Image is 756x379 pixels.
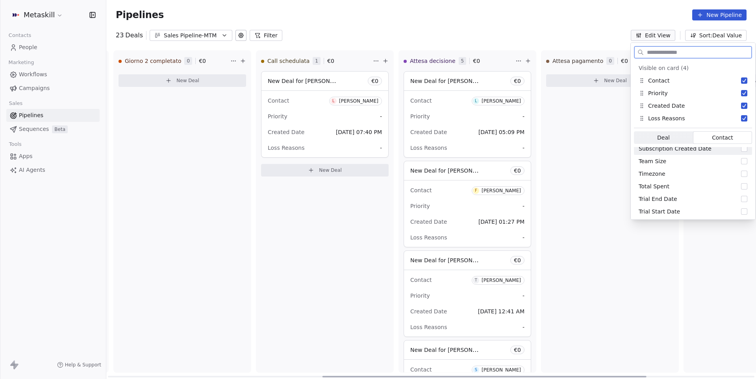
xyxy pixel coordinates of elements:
div: Attesa pagamento0€0 [546,51,656,71]
button: Sort: Deal Value [685,30,747,41]
span: Created Date [410,129,447,135]
a: Help & Support [57,362,101,368]
div: Subscription Created Date [634,142,752,155]
button: Edit View [631,30,675,41]
div: Created Date [639,102,685,110]
div: [PERSON_NAME] [339,98,378,104]
span: € 0 [473,57,480,65]
span: Pipelines [19,111,43,120]
div: F [475,188,477,194]
a: Apps [6,150,100,163]
button: Filter [250,30,282,41]
div: Sales Pipeline-MTM [164,31,218,40]
span: € 0 [371,77,378,85]
div: [PERSON_NAME] [482,278,521,283]
span: Deals [125,31,143,40]
span: Loss Reasons [410,324,447,330]
span: New Deal [604,77,627,84]
span: AI Agents [19,166,45,174]
a: People [6,41,100,54]
span: Contact [410,366,432,373]
span: New Deal for [PERSON_NAME] [410,256,493,264]
button: New Deal [546,74,674,87]
img: AVATAR%20METASKILL%20-%20Colori%20Positivo.png [11,10,20,20]
span: Contact [410,187,432,193]
span: € 0 [199,57,206,65]
div: L [475,98,477,104]
span: Sales [6,98,26,109]
div: S [475,367,477,373]
span: Marketing [5,57,37,68]
button: New Deal [261,164,389,177]
button: Metaskill [9,8,65,22]
span: [DATE] 12:41 AM [478,308,524,315]
span: Contacts [5,29,35,41]
span: - [523,144,524,152]
span: Apps [19,152,33,160]
span: Contact [410,98,432,104]
span: Attesa pagamento [552,57,603,65]
span: € 0 [514,77,521,85]
span: [DATE] 07:40 PM [336,129,382,135]
span: - [523,202,524,210]
span: Loss Reasons [268,145,304,151]
div: L [332,98,335,104]
button: New Deal [119,74,246,87]
span: New Deal for [PERSON_NAME] [410,167,493,174]
span: Created Date [268,129,304,135]
span: Loss Reasons [410,234,447,241]
span: Pipelines [116,9,164,20]
a: AI Agents [6,164,100,177]
span: Contact [268,98,289,104]
div: Total Spent [634,180,752,193]
span: - [523,323,524,331]
span: [DATE] 05:09 PM [478,129,524,135]
div: Trial End Date [634,193,752,205]
span: - [380,112,382,120]
span: Deal [657,134,670,142]
a: Campaigns [6,82,100,95]
div: Suggestions [631,62,755,219]
div: 23 [116,31,143,40]
span: New Deal [176,77,199,84]
span: Sequences [19,125,49,133]
span: New Deal for [PERSON_NAME] [268,77,351,85]
span: € 0 [514,167,521,175]
a: Workflows [6,68,100,81]
span: € 0 [621,57,628,65]
span: € 0 [514,346,521,354]
div: Attesa decisione5€0 [404,51,514,71]
span: - [380,144,382,152]
span: New Deal [319,167,342,173]
span: 5 [459,57,467,65]
span: Created Date [410,219,447,225]
span: Priority [410,203,430,209]
span: Help & Support [65,362,101,368]
span: Priority [410,293,430,299]
div: Contact [639,77,669,85]
div: New Deal for [PERSON_NAME]€0ContactF[PERSON_NAME]Priority-Created Date[DATE] 01:27 PMLoss Reasons- [404,161,531,247]
span: - [523,234,524,241]
span: Workflows [19,70,47,79]
div: Trial Start Date [634,205,752,218]
div: Team Size [634,155,752,167]
span: - [523,292,524,300]
span: Beta [52,125,68,133]
div: [PERSON_NAME] [482,367,521,373]
span: Metaskill [24,10,55,20]
div: [PERSON_NAME] [482,98,521,104]
a: SequencesBeta [6,123,100,136]
div: Giorno 2 completato0€0 [119,51,229,71]
span: Giorno 2 completato [125,57,181,65]
span: 0 [184,57,192,65]
div: Timezone [634,167,752,180]
div: Loss Reasons [639,114,685,123]
span: Created Date [410,308,447,315]
a: Pipelines [6,109,100,122]
span: Loss Reasons [410,145,447,151]
span: - [523,112,524,120]
button: New Pipeline [692,9,747,20]
div: Priority [639,89,668,98]
div: T [475,277,477,283]
span: [DATE] 01:27 PM [478,219,524,225]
